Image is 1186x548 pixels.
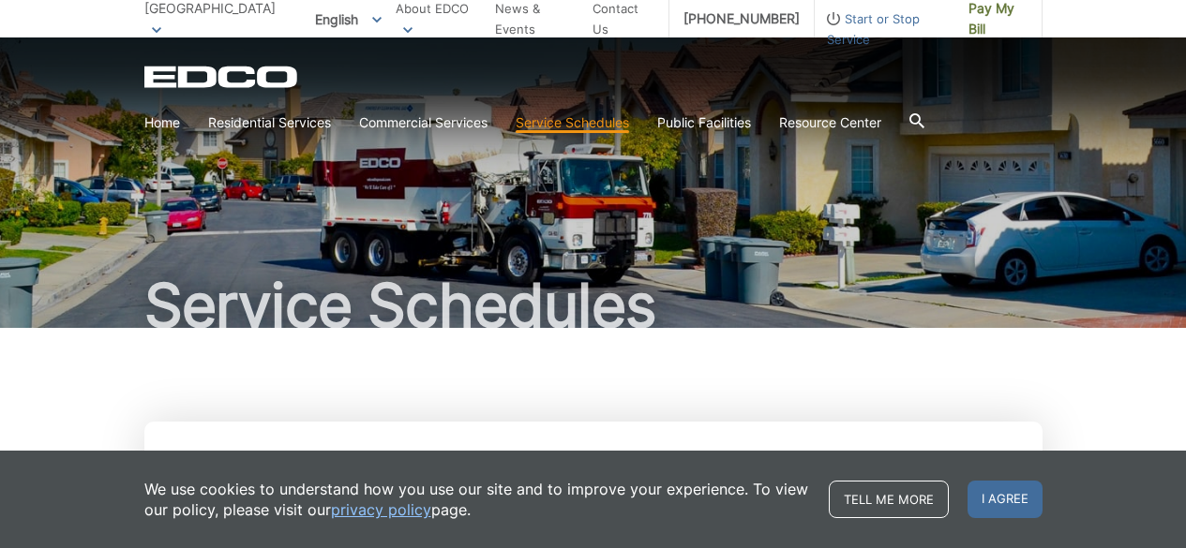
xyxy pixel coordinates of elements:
[516,112,629,133] a: Service Schedules
[829,481,949,518] a: Tell me more
[657,112,751,133] a: Public Facilities
[968,481,1043,518] span: I agree
[144,479,810,520] p: We use cookies to understand how you use our site and to improve your experience. To view our pol...
[331,499,431,520] a: privacy policy
[301,4,396,35] span: English
[359,112,488,133] a: Commercial Services
[144,275,1043,335] h1: Service Schedules
[144,112,180,133] a: Home
[208,112,331,133] a: Residential Services
[144,66,300,88] a: EDCD logo. Return to the homepage.
[779,112,881,133] a: Resource Center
